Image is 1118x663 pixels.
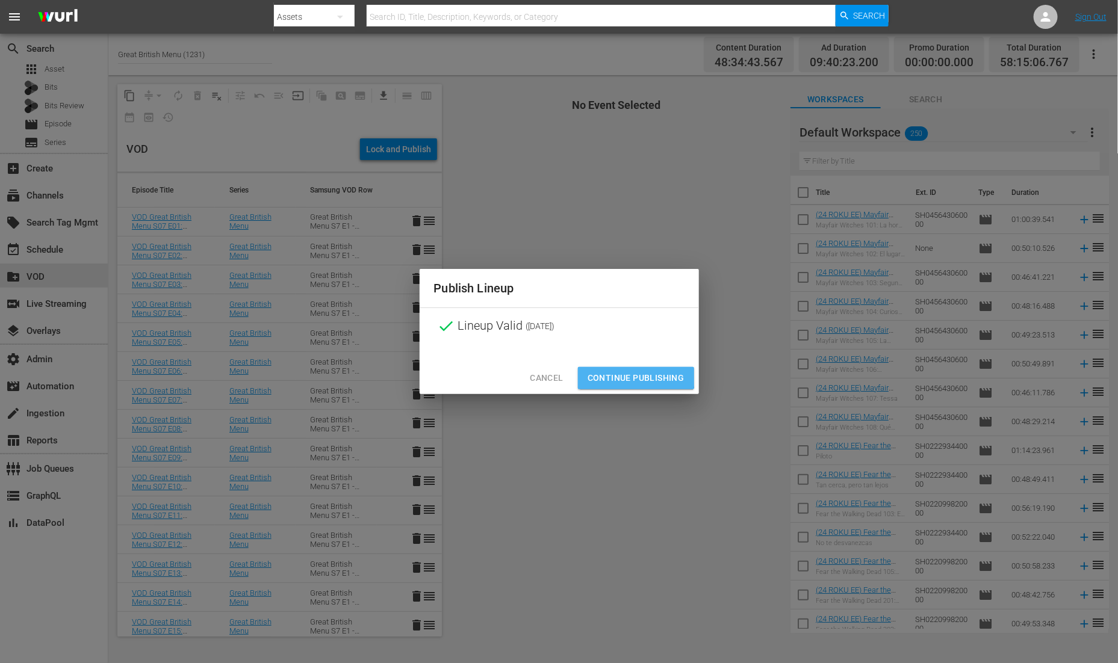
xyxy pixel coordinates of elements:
[7,10,22,24] span: menu
[434,279,685,298] h2: Publish Lineup
[526,317,555,335] span: ( [DATE] )
[530,371,563,386] span: Cancel
[520,367,573,389] button: Cancel
[578,367,694,389] button: Continue Publishing
[420,308,699,344] div: Lineup Valid
[1075,12,1107,22] a: Sign Out
[588,371,685,386] span: Continue Publishing
[854,5,886,26] span: Search
[29,3,87,31] img: ans4CAIJ8jUAAAAAAAAAAAAAAAAAAAAAAAAgQb4GAAAAAAAAAAAAAAAAAAAAAAAAJMjXAAAAAAAAAAAAAAAAAAAAAAAAgAT5G...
